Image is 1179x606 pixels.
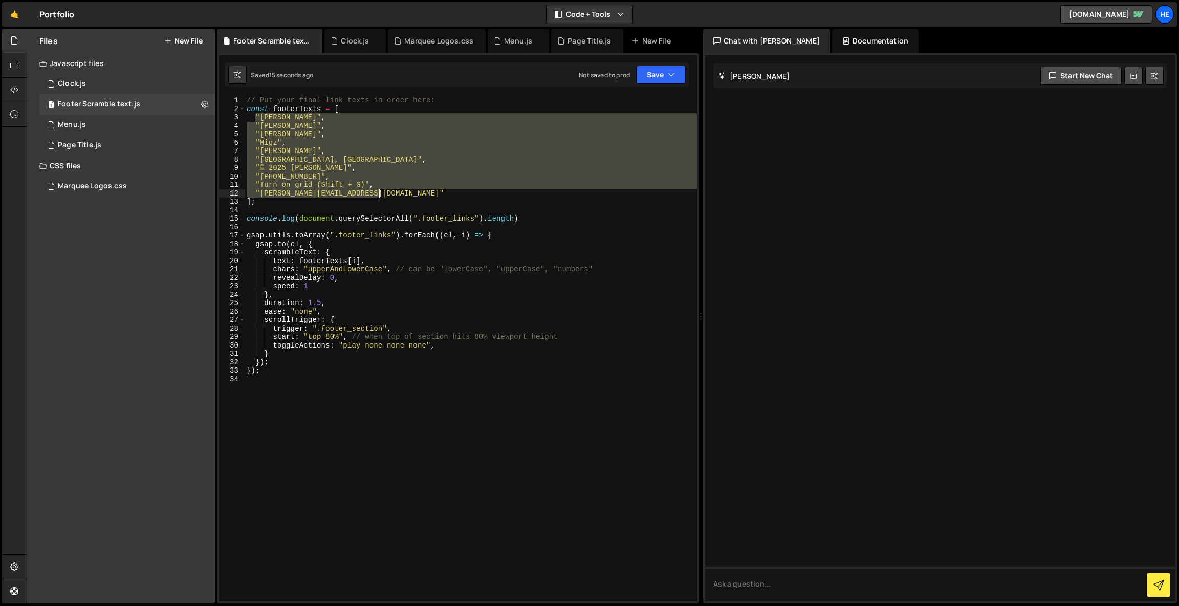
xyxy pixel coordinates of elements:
div: 15 seconds ago [269,71,313,79]
div: 32 [219,358,245,367]
span: 1 [48,101,54,110]
a: [DOMAIN_NAME] [1060,5,1152,24]
div: 22 [219,274,245,283]
div: 1 [219,96,245,105]
div: 27 [219,316,245,324]
div: 18 [219,240,245,249]
div: Footer Scramble text.js [233,36,310,46]
button: Start new chat [1040,67,1122,85]
div: 2 [219,105,245,114]
div: 16 [219,223,245,232]
div: 23 [219,282,245,291]
div: 11 [219,181,245,189]
div: 14 [219,206,245,215]
div: 8 [219,156,245,164]
div: 20 [219,257,245,266]
div: 16487/44687.js [39,115,215,135]
h2: [PERSON_NAME] [718,71,790,81]
div: 33 [219,366,245,375]
div: 9 [219,164,245,172]
div: 7 [219,147,245,156]
div: 6 [219,139,245,147]
div: 19 [219,248,245,257]
div: Page Title.js [58,141,101,150]
button: New File [164,37,203,45]
div: Not saved to prod [579,71,630,79]
div: Marquee Logos.css [404,36,473,46]
div: Menu.js [504,36,532,46]
div: 30 [219,341,245,350]
div: 4 [219,122,245,131]
h2: Files [39,35,58,47]
div: 31 [219,350,245,358]
div: 16487/44817.js [39,94,215,115]
div: 21 [219,265,245,274]
button: Code + Tools [547,5,632,24]
div: 25 [219,299,245,308]
div: Menu.js [58,120,86,129]
div: Marquee Logos.css [39,176,215,197]
div: 10 [219,172,245,181]
div: 29 [219,333,245,341]
div: 17 [219,231,245,240]
div: Clock.js [58,79,86,89]
div: 16487/44685.js [39,135,219,156]
div: 12 [219,189,245,198]
div: 13 [219,198,245,206]
div: Marquee Logos.css [58,182,127,191]
div: Footer Scramble text.js [58,100,140,109]
div: 16487/44689.js [39,74,215,94]
div: 28 [219,324,245,333]
button: Save [636,66,686,84]
a: He [1155,5,1174,24]
div: 34 [219,375,245,384]
div: Clock.js [341,36,369,46]
div: Portfolio [39,8,74,20]
div: 5 [219,130,245,139]
div: Javascript files [27,53,215,74]
div: 15 [219,214,245,223]
div: New File [631,36,674,46]
div: 26 [219,308,245,316]
div: Chat with [PERSON_NAME] [703,29,830,53]
div: Saved [251,71,313,79]
div: Page Title.js [567,36,611,46]
div: 3 [219,113,245,122]
div: Documentation [832,29,919,53]
div: CSS files [27,156,215,176]
div: 24 [219,291,245,299]
a: 🤙 [2,2,27,27]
